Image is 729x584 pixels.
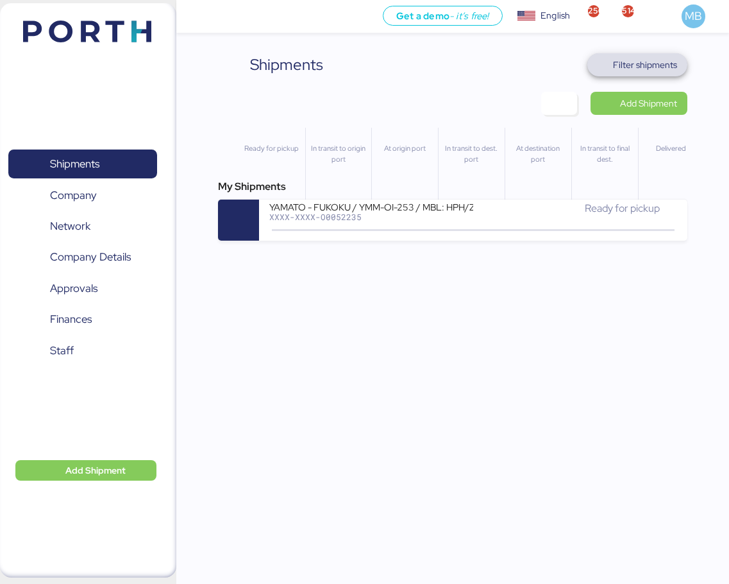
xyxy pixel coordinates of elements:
span: Add Shipment [620,96,677,111]
a: Shipments [8,150,157,179]
div: YAMATO - FUKOKU / YMM-OI-253 / MBL: HPH/ZLO/09411 / HBL: YLVHS5082825 / LCL [269,201,473,212]
div: In transit to dest. port [444,143,499,165]
div: At destination port [510,143,566,165]
div: My Shipments [218,179,688,194]
div: Ready for pickup [244,143,299,154]
a: Network [8,212,157,241]
div: At origin port [377,143,432,154]
div: In transit to origin port [311,143,366,165]
span: Filter shipments [613,57,677,73]
a: Staff [8,336,157,366]
div: Delivered [644,143,699,154]
div: In transit to final dest. [577,143,632,165]
a: Add Shipment [591,92,687,115]
span: Add Shipment [65,463,126,478]
a: Company Details [8,243,157,272]
span: Company [50,186,97,205]
div: XXXX-XXXX-O0052235 [269,212,473,221]
span: Finances [50,310,92,329]
a: Approvals [8,274,157,304]
a: Company [8,180,157,210]
span: Shipments [50,155,99,173]
div: Shipments [250,53,323,76]
button: Filter shipments [587,53,688,76]
span: Staff [50,341,74,360]
button: Menu [184,6,206,28]
div: English [540,9,570,22]
span: Approvals [50,279,97,298]
button: Add Shipment [15,460,156,481]
span: MB [685,8,702,24]
span: Company Details [50,248,131,266]
a: Finances [8,305,157,334]
span: Network [50,217,90,236]
span: Ready for pickup [585,202,660,215]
